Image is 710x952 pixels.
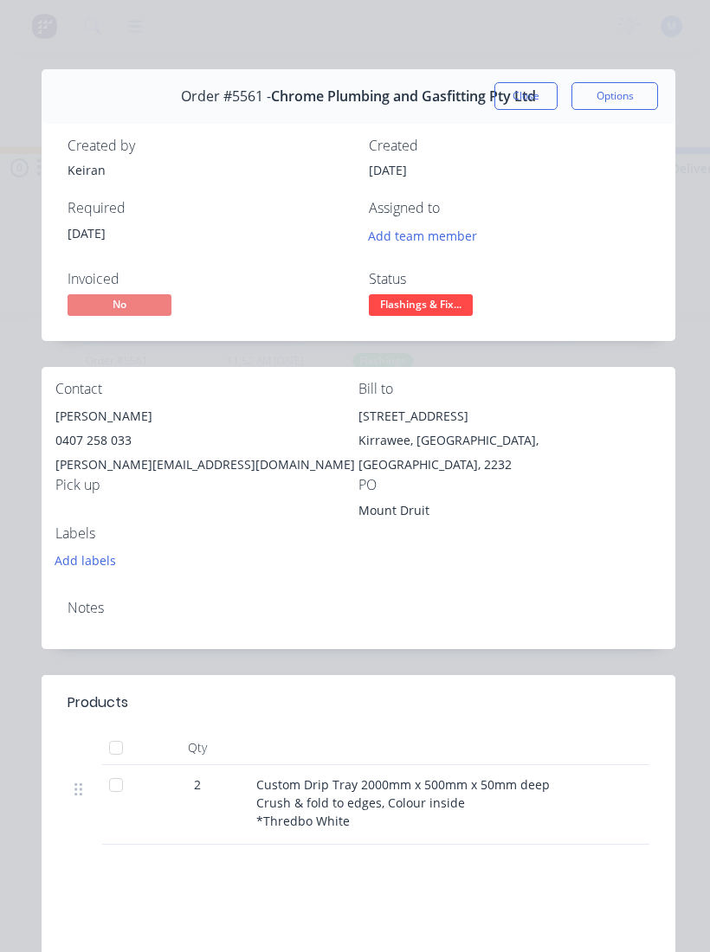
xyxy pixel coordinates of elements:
span: No [68,294,171,316]
div: Created [369,138,649,154]
div: Pick up [55,477,358,493]
div: Products [68,692,128,713]
button: Close [494,82,558,110]
div: Kirrawee, [GEOGRAPHIC_DATA], [GEOGRAPHIC_DATA], 2232 [358,428,662,477]
div: Notes [68,600,649,616]
span: Chrome Plumbing and Gasfitting Pty Ltd [271,88,536,105]
button: Add team member [369,224,487,248]
span: [DATE] [369,162,407,178]
div: Status [369,271,649,287]
div: Mount Druit [358,501,575,525]
div: Created by [68,138,348,154]
span: [DATE] [68,225,106,241]
div: PO [358,477,662,493]
div: Contact [55,381,358,397]
button: Add team member [359,224,487,248]
div: Required [68,200,348,216]
div: Assigned to [369,200,649,216]
button: Flashings & Fix... [369,294,473,320]
button: Add labels [46,549,126,572]
div: Keiran [68,161,348,179]
div: [PERSON_NAME]0407 258 033[PERSON_NAME][EMAIL_ADDRESS][DOMAIN_NAME] [55,404,358,477]
span: Flashings & Fix... [369,294,473,316]
div: [PERSON_NAME] [55,404,358,428]
div: Labels [55,525,358,542]
div: Invoiced [68,271,348,287]
span: Custom Drip Tray 2000mm x 500mm x 50mm deep Crush & fold to edges, Colour inside *Thredbo White [256,776,550,829]
div: [STREET_ADDRESS] [358,404,662,428]
span: Order #5561 - [181,88,271,105]
div: [STREET_ADDRESS]Kirrawee, [GEOGRAPHIC_DATA], [GEOGRAPHIC_DATA], 2232 [358,404,662,477]
div: [PERSON_NAME][EMAIL_ADDRESS][DOMAIN_NAME] [55,453,358,477]
div: Qty [145,730,249,765]
span: 2 [194,775,201,794]
div: 0407 258 033 [55,428,358,453]
div: Bill to [358,381,662,397]
button: Options [571,82,658,110]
